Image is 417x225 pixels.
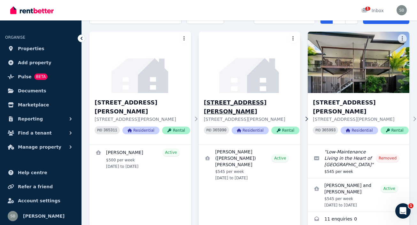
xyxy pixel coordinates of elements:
img: Samuel Byrd [397,5,407,15]
img: 1/63 Woodward St, Edge Hill [89,32,191,93]
a: Edit listing: Low-Maintenance Living in the Heart of Edge Hill [308,145,409,178]
span: Residential [122,127,159,134]
a: Add property [5,56,76,69]
code: 365311 [104,128,117,133]
span: Refer a friend [18,183,53,190]
h3: [STREET_ADDRESS][PERSON_NAME] [313,98,408,116]
span: ORGANISE [5,35,25,40]
a: Account settings [5,194,76,207]
p: [STREET_ADDRESS][PERSON_NAME] [204,116,299,122]
a: Refer a friend [5,180,76,193]
a: 2/63 Woodward St, Edge Hill[STREET_ADDRESS][PERSON_NAME][STREET_ADDRESS][PERSON_NAME]PID 365990Re... [199,32,300,144]
span: Documents [18,87,46,95]
div: Inbox [361,7,384,14]
p: [STREET_ADDRESS][PERSON_NAME] [313,116,408,122]
a: 3/63 Woodward St, Edge Hill[STREET_ADDRESS][PERSON_NAME][STREET_ADDRESS][PERSON_NAME]PID 365993Re... [308,32,409,144]
span: Help centre [18,169,47,176]
code: 365993 [322,128,336,133]
button: Find a tenant [5,127,76,139]
span: 1 [408,203,413,208]
span: Residential [232,127,269,134]
span: Find a tenant [18,129,52,137]
img: Samuel Byrd [8,211,18,221]
iframe: Intercom live chat [395,203,411,219]
button: Reporting [5,112,76,125]
a: View details for Christine (Moya) Brech [199,145,300,184]
h3: [STREET_ADDRESS][PERSON_NAME] [204,98,299,116]
span: BETA [34,74,48,80]
img: 3/63 Woodward St, Edge Hill [308,32,409,93]
span: Manage property [18,143,61,151]
a: Properties [5,42,76,55]
a: 1/63 Woodward St, Edge Hill[STREET_ADDRESS][PERSON_NAME][STREET_ADDRESS][PERSON_NAME]PID 365311Re... [89,32,191,144]
img: 2/63 Woodward St, Edge Hill [196,30,303,95]
span: Account settings [18,197,60,205]
span: Marketplace [18,101,49,109]
p: [STREET_ADDRESS][PERSON_NAME] [95,116,190,122]
a: Documents [5,84,76,97]
span: Residential [341,127,378,134]
small: PID [206,128,212,132]
img: RentBetter [10,5,54,15]
span: Pulse [18,73,32,81]
small: PID [97,128,102,132]
button: More options [180,34,189,43]
h3: [STREET_ADDRESS][PERSON_NAME] [95,98,190,116]
a: Help centre [5,166,76,179]
span: Add property [18,59,51,66]
a: Marketplace [5,98,76,111]
span: Reporting [18,115,43,123]
a: View details for Daniel Schmidt and Izabella Schrapel [308,178,409,212]
span: [PERSON_NAME] [23,212,65,220]
button: More options [398,34,407,43]
span: Properties [18,45,44,52]
button: More options [289,34,297,43]
a: PulseBETA [5,70,76,83]
code: 365990 [213,128,227,133]
button: Manage property [5,141,76,153]
span: Rental [271,127,299,134]
span: Rental [381,127,409,134]
span: 1 [365,7,370,11]
a: View details for Felix Imhof [89,145,191,173]
span: Rental [162,127,190,134]
small: PID [315,128,320,132]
